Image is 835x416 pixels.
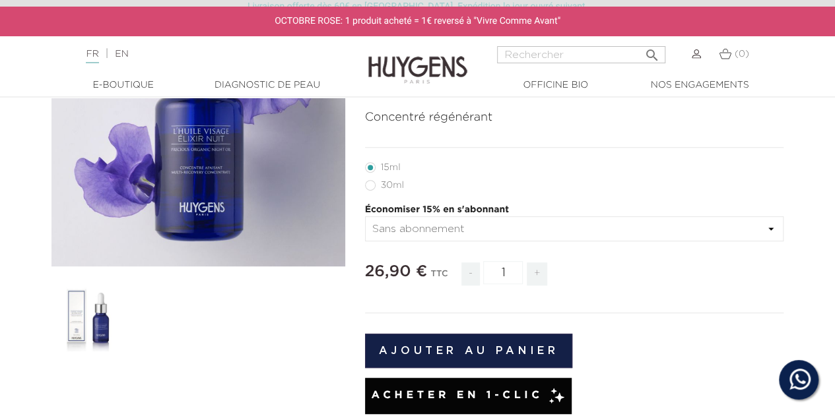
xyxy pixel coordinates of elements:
[365,203,784,217] p: Économiser 15% en s'abonnant
[365,109,784,127] p: Concentré régénérant
[497,46,665,63] input: Rechercher
[430,260,448,295] div: TTC
[86,49,98,63] a: FR
[634,78,766,92] a: Nos engagements
[79,46,338,62] div: |
[365,180,420,191] label: 30ml
[368,35,467,86] img: Huygens
[365,334,573,368] button: Ajouter au panier
[201,78,333,92] a: Diagnostic de peau
[365,264,428,280] span: 26,90 €
[735,49,749,59] span: (0)
[461,262,480,285] span: -
[644,44,660,59] i: 
[490,78,622,92] a: Officine Bio
[57,78,189,92] a: E-Boutique
[527,262,548,285] span: +
[640,42,664,60] button: 
[115,49,128,59] a: EN
[483,261,523,284] input: Quantité
[365,162,417,173] label: 15ml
